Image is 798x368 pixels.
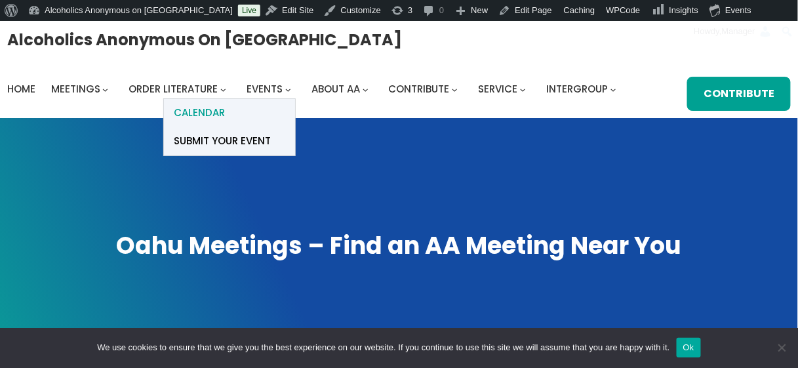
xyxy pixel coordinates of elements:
[452,86,458,92] button: Contribute submenu
[7,80,621,98] nav: Intergroup
[546,82,608,96] span: Intergroup
[689,21,778,42] a: Howdy,
[129,82,218,96] span: Order Literature
[546,80,608,98] a: Intergroup
[7,80,35,98] a: Home
[174,104,225,122] span: Calendar
[722,26,755,36] span: Manager
[478,82,517,96] span: Service
[610,86,616,92] button: Intergroup submenu
[311,80,360,98] a: About AA
[174,132,271,150] span: Submit Your Event
[97,341,669,354] span: We use cookies to ensure that we give you the best experience on our website. If you continue to ...
[478,80,517,98] a: Service
[51,80,100,98] a: Meetings
[520,86,526,92] button: Service submenu
[164,127,295,155] a: Submit Your Event
[389,82,450,96] span: Contribute
[220,86,226,92] button: Order Literature submenu
[247,80,283,98] a: Events
[775,341,788,354] span: No
[687,77,791,111] a: Contribute
[7,82,35,96] span: Home
[311,82,360,96] span: About AA
[7,26,403,54] a: Alcoholics Anonymous on [GEOGRAPHIC_DATA]
[102,86,108,92] button: Meetings submenu
[285,86,291,92] button: Events submenu
[363,86,369,92] button: About AA submenu
[247,82,283,96] span: Events
[677,338,701,358] button: Ok
[669,5,699,15] span: Insights
[12,230,785,262] h1: Oahu Meetings – Find an AA Meeting Near You
[164,99,295,127] a: Calendar
[389,80,450,98] a: Contribute
[51,82,100,96] span: Meetings
[238,5,260,16] a: Live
